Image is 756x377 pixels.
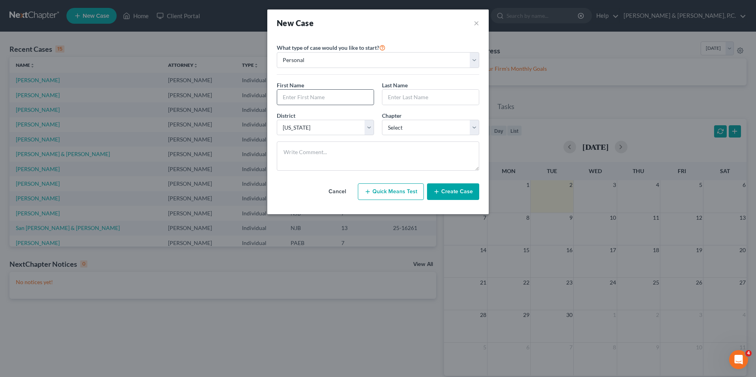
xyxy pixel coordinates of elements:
[745,350,752,356] span: 4
[358,183,424,200] button: Quick Means Test
[320,184,355,200] button: Cancel
[382,82,408,89] span: Last Name
[382,112,402,119] span: Chapter
[474,17,479,28] button: ×
[277,112,295,119] span: District
[729,350,748,369] iframe: Intercom live chat
[277,82,304,89] span: First Name
[277,90,374,105] input: Enter First Name
[382,90,479,105] input: Enter Last Name
[427,183,479,200] button: Create Case
[277,43,386,52] label: What type of case would you like to start?
[277,18,314,28] strong: New Case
